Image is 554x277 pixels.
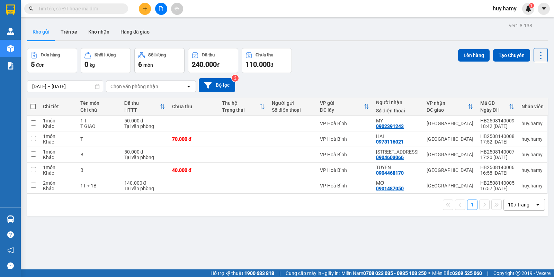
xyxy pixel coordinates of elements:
[43,155,73,160] div: Khác
[480,107,509,113] div: Ngày ĐH
[139,3,151,15] button: plus
[43,139,73,145] div: Khác
[43,133,73,139] div: 1 món
[376,108,420,113] div: Số điện thoại
[376,123,404,129] div: 0902391243
[155,3,167,15] button: file-add
[124,149,165,155] div: 50.000 đ
[84,60,88,68] span: 0
[222,100,259,106] div: Thu hộ
[159,6,163,11] span: file-add
[95,53,116,57] div: Khối lượng
[211,269,274,277] span: Hỗ trợ kỹ thuật:
[175,6,179,11] span: aim
[27,24,55,40] button: Kho gửi
[538,3,550,15] button: caret-down
[427,152,473,157] div: [GEOGRAPHIC_DATA]
[480,155,515,160] div: 17:20 [DATE]
[124,180,165,186] div: 140.000 đ
[376,139,404,145] div: 0973116021
[427,121,473,126] div: [GEOGRAPHIC_DATA]
[43,104,73,109] div: Chi tiết
[493,49,530,62] button: Tạo Chuyến
[138,60,142,68] span: 6
[90,62,95,68] span: kg
[38,5,120,12] input: Tìm tên, số ĐT hoặc mã đơn
[6,4,15,15] img: logo-vxr
[521,104,544,109] div: Nhân viên
[480,118,515,123] div: HB2508140009
[363,270,427,276] strong: 0708 023 035 - 0935 103 250
[172,104,215,109] div: Chưa thu
[452,270,482,276] strong: 0369 525 060
[143,6,148,11] span: plus
[427,183,473,188] div: [GEOGRAPHIC_DATA]
[428,272,430,275] span: ⚪️
[509,22,532,29] div: ver 1.8.138
[529,3,534,8] sup: 1
[508,201,529,208] div: 10 / trang
[427,167,473,173] div: [GEOGRAPHIC_DATA]
[521,121,544,126] div: huy.hamy
[535,202,540,207] svg: open
[480,139,515,145] div: 17:52 [DATE]
[480,123,515,129] div: 18:42 [DATE]
[376,170,404,176] div: 0904468170
[124,107,160,113] div: HTTT
[376,186,404,191] div: 0901487050
[320,152,369,157] div: VP Hoà Bình
[43,170,73,176] div: Khác
[477,98,518,116] th: Toggle SortBy
[320,100,364,106] div: VP gửi
[124,123,165,129] div: Tại văn phòng
[427,136,473,142] div: [GEOGRAPHIC_DATA]
[480,165,515,170] div: HB2508140006
[121,98,169,116] th: Toggle SortBy
[423,98,477,116] th: Toggle SortBy
[245,60,270,68] span: 110.000
[218,98,268,116] th: Toggle SortBy
[320,136,369,142] div: VP Hoà Bình
[376,149,420,155] div: ÚT 10
[376,100,420,105] div: Người nhận
[376,180,420,186] div: MƠ
[41,53,60,57] div: Đơn hàng
[427,107,468,113] div: ĐC giao
[272,100,313,106] div: Người gửi
[80,183,117,188] div: 1T + 1B
[80,123,117,129] div: T GIAO
[186,84,191,89] svg: open
[188,48,238,73] button: Đã thu240.000đ
[516,271,520,276] span: copyright
[171,3,183,15] button: aim
[376,133,420,139] div: HAI
[29,6,34,11] span: search
[43,118,73,123] div: 1 món
[143,62,153,68] span: món
[286,269,340,277] span: Cung cấp máy in - giấy in:
[7,62,14,70] img: solution-icon
[43,186,73,191] div: Khác
[80,167,117,173] div: B
[480,186,515,191] div: 16:57 [DATE]
[83,24,115,40] button: Kho nhận
[115,24,155,40] button: Hàng đã giao
[43,123,73,129] div: Khác
[341,269,427,277] span: Miền Nam
[124,118,165,123] div: 50.000 đ
[124,100,160,106] div: Đã thu
[7,247,14,253] span: notification
[217,62,220,68] span: đ
[172,136,215,142] div: 70.000 đ
[148,53,166,57] div: Số lượng
[80,118,117,123] div: 1 T
[320,167,369,173] div: VP Hoà Bình
[43,180,73,186] div: 2 món
[376,165,420,170] div: TUYÊN
[320,121,369,126] div: VP Hoà Bình
[27,48,77,73] button: Đơn hàng5đơn
[487,269,488,277] span: |
[530,3,533,8] span: 1
[202,53,215,57] div: Đã thu
[7,231,14,238] span: question-circle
